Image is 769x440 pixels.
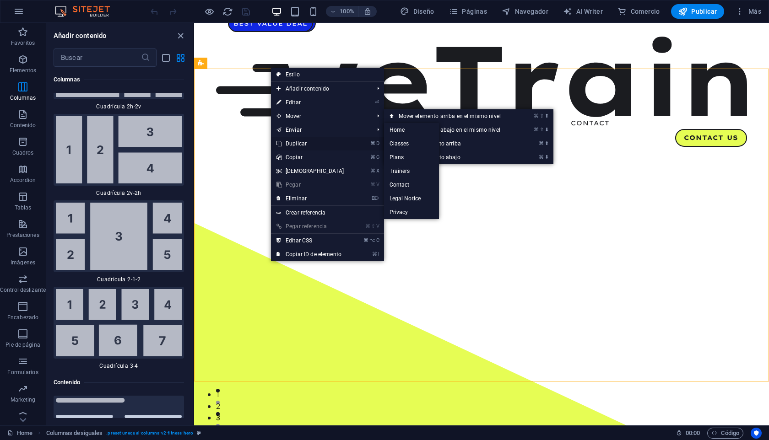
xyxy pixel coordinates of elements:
[271,206,384,220] a: Crear referencia
[384,137,439,150] a: Classes
[735,7,761,16] span: Más
[54,200,184,283] div: Cuadrícula 2-1-2
[54,30,107,41] h6: Añadir contenido
[678,7,717,16] span: Publicar
[363,7,372,16] i: Al redimensionar, ajustar el nivel de zoom automáticamente para ajustarse al dispositivo elegido.
[222,6,233,17] button: reload
[396,4,438,19] button: Diseño
[271,220,350,233] a: ⌘⇧VPegar referencia
[54,48,141,67] input: Buscar
[10,67,36,74] p: Elementos
[271,247,350,261] a: ⌘ICopiar ID de elemento
[271,150,350,164] a: ⌘CCopiar
[365,223,370,229] i: ⌘
[7,428,32,439] a: Haz clic para cancelar la selección y doble clic para abrir páginas
[53,6,121,17] img: Editor Logo
[271,82,370,96] span: Añadir contenido
[175,30,186,41] button: close panel
[384,123,519,137] a: ⌘⇧⬇Mover elemento abajo en el mismo nivel
[106,428,193,439] span: . preset-unequal-columns-v2-fitness-hero
[384,164,439,178] a: Trainers
[545,113,549,119] i: ⬆
[384,150,439,164] a: Plans
[10,177,36,184] p: Accordion
[372,251,377,257] i: ⌘
[400,7,434,16] span: Diseño
[271,192,350,205] a: ⌦Eliminar
[559,4,607,19] button: AI Writer
[370,182,375,188] i: ⌘
[545,127,549,133] i: ⬇
[56,203,182,270] img: Grid2-1-2.svg
[711,428,739,439] span: Código
[534,113,539,119] i: ⌘
[54,114,184,197] div: Cuadrícula 2v-2h
[271,234,350,247] a: ⌘⌥CEditar CSS
[160,52,171,63] button: list-view
[271,178,350,192] a: ⌘VPegar
[369,237,375,243] i: ⌥
[545,154,549,160] i: ⬇
[11,39,35,47] p: Favoritos
[12,149,34,156] p: Cuadros
[54,276,184,283] span: Cuadrícula 2-1-2
[617,7,660,16] span: Comercio
[175,52,186,63] button: grid-view
[56,289,182,356] img: Grid3-4.svg
[384,109,519,123] a: ⌘⇧⬆Mover elemento arriba en el mismo nivel
[56,116,182,183] img: Grid2v-2h.svg
[384,137,519,150] a: ⌘⬆Mover el elemento arriba
[671,4,725,19] button: Publicar
[15,204,32,211] p: Tablas
[396,4,438,19] div: Diseño (Ctrl+Alt+Y)
[7,369,38,376] p: Formularios
[204,6,215,17] button: Haz clic para salir del modo de previsualización y seguir editando
[271,164,350,178] a: ⌘X[DEMOGRAPHIC_DATA]
[372,195,379,201] i: ⌦
[384,123,439,137] a: Home
[376,182,379,188] i: V
[11,259,35,266] p: Imágenes
[534,127,539,133] i: ⌘
[10,94,36,102] p: Columnas
[539,154,544,160] i: ⌘
[271,68,384,81] a: Estilo
[54,74,184,85] h6: Columnas
[707,428,743,439] button: Código
[686,428,700,439] span: 00 00
[11,396,36,403] p: Marketing
[54,362,184,370] span: Cuadrícula 3-4
[326,6,358,17] button: 100%
[370,140,375,146] i: ⌘
[384,178,439,192] a: Contact
[5,341,40,349] p: Pie de página
[378,251,379,257] i: I
[384,205,439,219] a: Privacy
[614,4,664,19] button: Comercio
[376,154,379,160] i: C
[540,127,544,133] i: ⇧
[540,113,544,119] i: ⇧
[54,287,184,370] div: Cuadrícula 3-4
[370,154,375,160] i: ⌘
[371,223,375,229] i: ⇧
[498,4,552,19] button: Navegador
[54,377,184,388] h6: Contenido
[340,6,354,17] h6: 100%
[271,109,370,123] span: Mover
[545,140,549,146] i: ⬆
[271,96,350,109] a: ⏎Editar
[6,231,39,239] p: Prestaciones
[502,7,548,16] span: Navegador
[384,150,519,164] a: ⌘⬇Mover el elemento abajo
[376,237,379,243] i: C
[445,4,491,19] button: Páginas
[692,429,693,436] span: :
[7,314,38,321] p: Encabezado
[46,428,103,439] span: Haz clic para seleccionar y doble clic para editar
[376,168,379,174] i: X
[10,122,36,129] p: Contenido
[751,428,762,439] button: Usercentrics
[271,137,350,150] a: ⌘DDuplicar
[384,192,439,205] a: Legal Notice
